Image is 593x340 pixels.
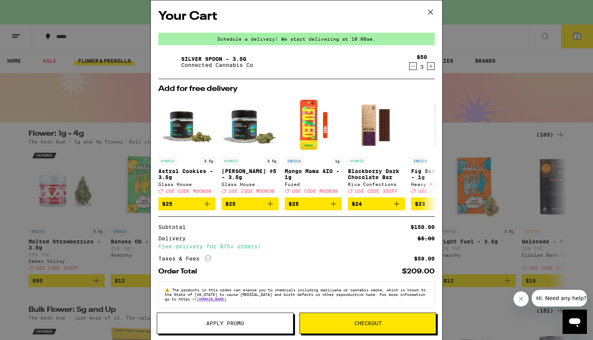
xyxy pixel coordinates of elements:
button: Decrement [409,62,417,70]
a: Open page for Donny Burger #5 - 3.5g from Glass House [222,97,279,197]
p: Blackberry Dark Chocolate Bar [348,168,405,180]
iframe: Button to launch messaging window [563,310,587,334]
div: $59.00 [414,256,435,261]
p: 1g [333,157,342,164]
p: Astral Cookies - 3.5g [158,168,215,180]
p: 3.5g [202,157,215,164]
span: $25 [289,201,299,207]
button: Add to bag [348,197,405,210]
p: 3.5g [265,157,279,164]
div: Taxes & Fees [158,255,211,262]
button: Add to bag [285,197,342,210]
a: [DOMAIN_NAME] [197,297,226,301]
span: $24 [352,201,362,207]
span: USE CODE MOON30 [229,189,274,194]
p: HYBRID [222,157,240,164]
p: Connected Cannabis Co [181,62,253,68]
button: Add to bag [222,197,279,210]
img: Glass House - Astral Cookies - 3.5g [158,97,215,154]
p: HYBRID [348,157,366,164]
div: Glass House [158,182,215,187]
iframe: Close message [513,291,529,307]
h2: Add for free delivery [158,85,435,93]
a: Silver Spoon - 3.5g [181,56,253,62]
div: Order Total [158,268,202,275]
button: Add to bag [411,197,468,210]
p: Mango Mama AIO - 1g [285,168,342,180]
span: Apply Promo [206,321,244,326]
span: USE CODE HH30 [418,189,458,194]
h2: Your Cart [158,8,435,25]
a: Open page for Astral Cookies - 3.5g from Glass House [158,97,215,197]
p: INDICA [285,157,303,164]
a: Open page for Blackberry Dark Chocolate Bar from Kiva Confections [348,97,405,197]
button: Checkout [300,313,436,334]
p: Fig Bar Infused - 1g [411,168,468,180]
img: Fuzed - Mango Mama AIO - 1g [285,97,342,154]
div: Heavy Hitters [411,182,468,187]
span: USE CODE 35OFF [355,189,398,194]
span: $25 [225,201,236,207]
img: Kiva Confections - Blackberry Dark Chocolate Bar [348,97,405,154]
div: $209.00 [402,268,435,275]
p: INDICA [411,157,429,164]
button: Add to bag [158,197,215,210]
img: Silver Spoon - 3.5g [158,51,180,73]
span: The products in this order can expose you to chemicals including marijuana or cannabis smoke, whi... [165,288,426,301]
div: $5.00 [418,236,435,241]
div: $150.00 [411,224,435,230]
div: Fuzed [285,182,342,187]
div: $50 [417,54,427,60]
button: Increment [427,62,435,70]
a: Open page for Mango Mama AIO - 1g from Fuzed [285,97,342,197]
span: USE CODE MOON30 [292,189,338,194]
a: Open page for Fig Bar Infused - 1g from Heavy Hitters [411,97,468,197]
div: Delivery [158,236,191,241]
div: Glass House [222,182,279,187]
div: Schedule a delivery! We start delivering at 10:00am. [158,33,435,45]
iframe: Message from company [532,290,587,307]
span: $25 [162,201,172,207]
img: Glass House - Donny Burger #5 - 3.5g [222,97,279,154]
div: Free delivery for $75+ orders! [158,244,435,249]
div: Kiva Confections [348,182,405,187]
span: ⚠️ [165,288,172,292]
p: [PERSON_NAME] #5 - 3.5g [222,168,279,180]
span: Checkout [354,321,382,326]
span: $23 [415,201,425,207]
div: 3 [417,64,427,70]
img: Heavy Hitters - Fig Bar Infused - 1g [411,97,468,154]
span: USE CODE MOON30 [166,189,211,194]
button: Apply Promo [157,313,293,334]
div: Subtotal [158,224,191,230]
